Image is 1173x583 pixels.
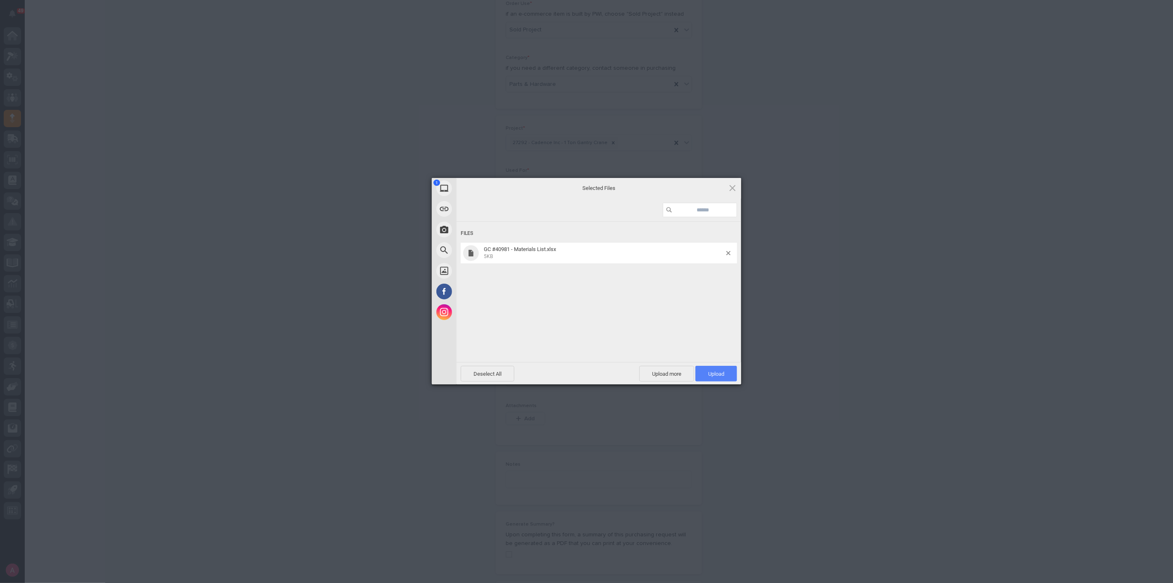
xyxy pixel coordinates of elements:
div: Facebook [432,281,531,302]
span: Click here or hit ESC to close picker [728,183,737,192]
div: Take Photo [432,219,531,240]
div: Instagram [432,302,531,322]
div: My Device [432,178,531,199]
span: Upload [708,371,724,377]
span: GC #40981 - Materials List.xlsx [484,246,556,252]
div: Link (URL) [432,199,531,219]
span: GC #40981 - Materials List.xlsx [481,246,726,260]
span: Upload more [639,366,694,382]
span: Selected Files [516,185,681,192]
span: Deselect All [461,366,514,382]
div: Unsplash [432,261,531,281]
span: 1 [433,180,440,186]
div: Files [461,226,737,241]
span: Upload [695,366,737,382]
span: 5KB [484,254,493,259]
div: Web Search [432,240,531,261]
